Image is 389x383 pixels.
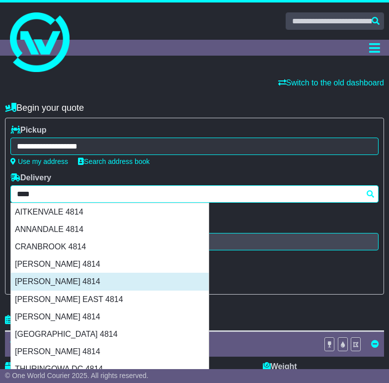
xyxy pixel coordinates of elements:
[263,362,297,371] label: Weight
[5,103,384,113] h4: Begin your quote
[11,255,209,273] div: [PERSON_NAME] 4814
[11,308,209,325] div: [PERSON_NAME] 4814
[11,360,209,378] div: THURINGOWA DC 4814
[278,78,384,87] a: Switch to the old dashboard
[5,372,149,380] span: © One World Courier 2025. All rights reserved.
[5,362,31,371] label: Type
[5,315,80,325] h4: Package details |
[11,203,209,221] div: AITKENVALE 4814
[11,221,209,238] div: ANNANDALE 4814
[5,339,319,349] div: Package
[10,185,379,203] typeahead: Please provide city
[371,340,379,348] a: Remove this item
[10,125,46,135] label: Pickup
[11,325,209,343] div: [GEOGRAPHIC_DATA] 4814
[11,291,209,308] div: [PERSON_NAME] EAST 4814
[11,238,209,255] div: CRANBROOK 4814
[10,157,68,165] a: Use my address
[10,173,51,182] label: Delivery
[78,157,150,165] a: Search address book
[11,343,209,360] div: [PERSON_NAME] 4814
[365,40,384,56] button: Toggle navigation
[11,273,209,290] div: [PERSON_NAME] 4814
